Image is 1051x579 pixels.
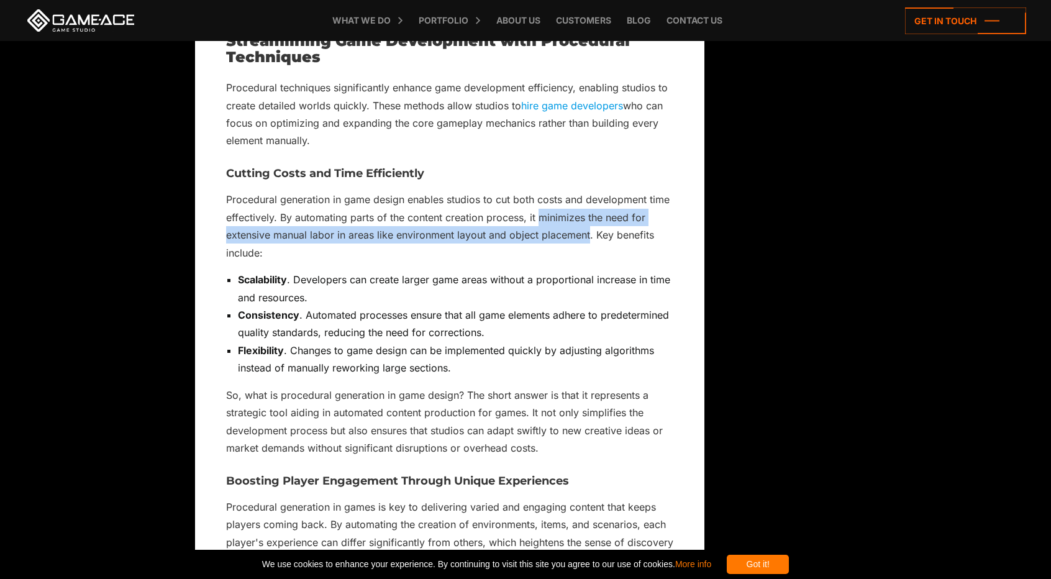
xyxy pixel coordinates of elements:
[226,79,673,150] p: Procedural techniques significantly enhance game development efficiency, enabling studios to crea...
[226,191,673,262] p: Procedural generation in game design enables studios to cut both costs and development time effec...
[226,386,673,457] p: So, what is procedural generation in game design? The short answer is that it represents a strate...
[238,273,287,286] strong: Scalability
[262,555,711,574] span: We use cookies to enhance your experience. By continuing to visit this site you agree to our use ...
[521,99,623,112] a: hire game developers
[238,344,284,357] strong: Flexibility
[905,7,1026,34] a: Get in touch
[226,33,673,66] h2: Streamlining Game Development with Procedural Techniques
[238,342,673,377] li: . Changes to game design can be implemented quickly by adjusting algorithms instead of manually r...
[226,475,673,488] h3: Boosting Player Engagement Through Unique Experiences
[226,498,673,569] p: Procedural generation in games is key to delivering varied and engaging content that keeps player...
[238,306,673,342] li: . Automated processes ensure that all game elements adhere to predetermined quality standards, re...
[226,168,673,180] h3: Cutting Costs and Time Efficiently
[675,559,711,569] a: More info
[238,271,673,306] li: . Developers can create larger game areas without a proportional increase in time and resources.
[727,555,789,574] div: Got it!
[238,309,299,321] strong: Consistency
